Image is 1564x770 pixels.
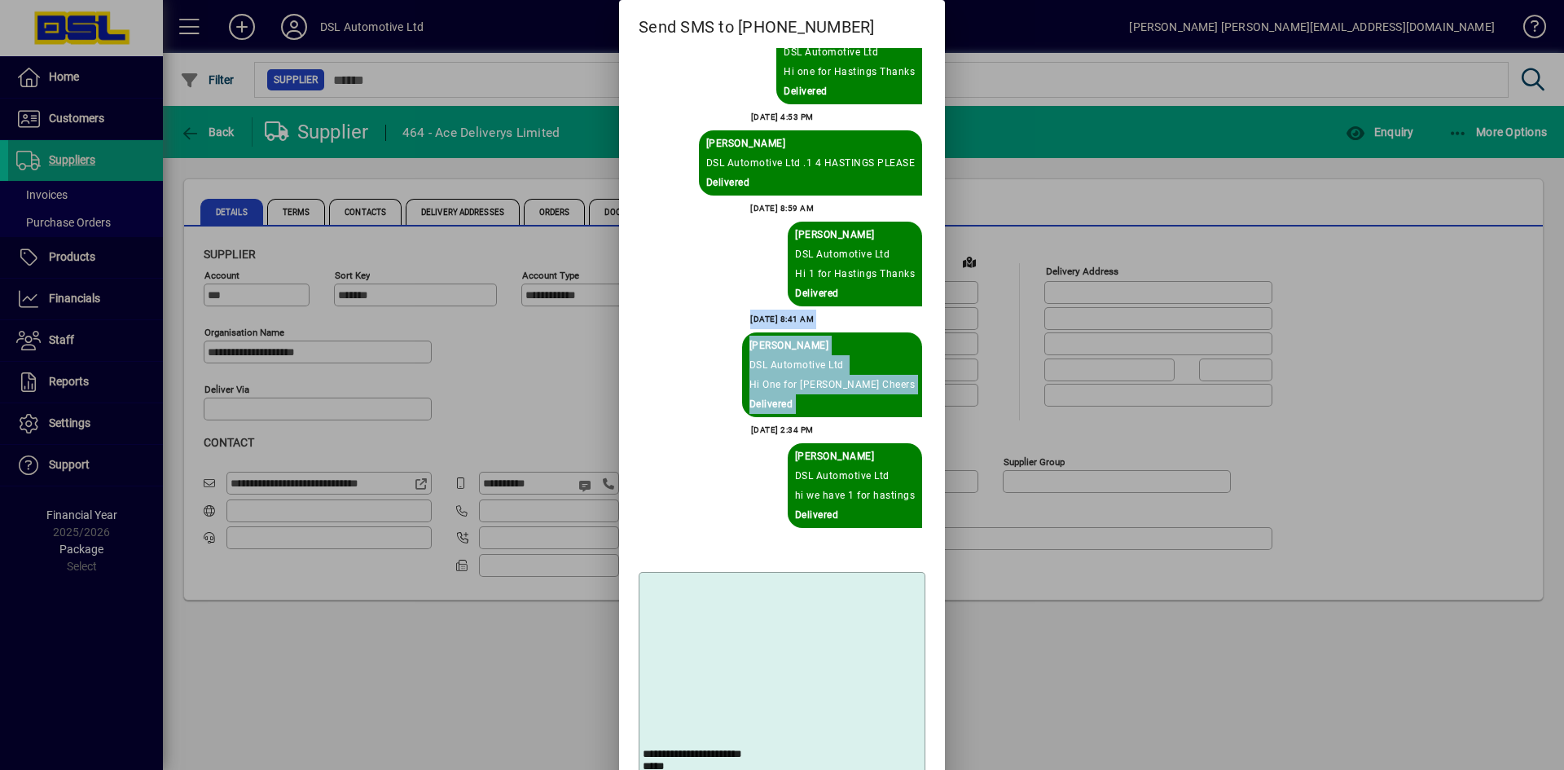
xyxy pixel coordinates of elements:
[749,336,916,355] div: Sent By
[784,42,915,81] div: DSL Automotive Ltd Hi one for Hastings Thanks
[784,81,915,101] div: Delivered
[795,466,916,505] div: DSL Automotive Ltd hi we have 1 for hastings
[795,244,915,284] div: DSL Automotive Ltd Hi 1 for Hastings Thanks
[751,108,814,127] div: [DATE] 4:53 PM
[706,134,916,153] div: Sent By
[749,394,916,414] div: Delivered
[706,173,916,192] div: Delivered
[706,153,916,173] div: DSL Automotive Ltd .1 4 HASTINGS PLEASE
[751,420,814,440] div: [DATE] 2:34 PM
[750,310,814,329] div: [DATE] 8:41 AM
[750,199,814,218] div: [DATE] 8:59 AM
[795,505,916,525] div: Delivered
[795,284,915,303] div: Delivered
[795,447,916,466] div: Sent By
[795,225,915,244] div: Sent By
[749,355,916,394] div: DSL Automotive Ltd Hi One for [PERSON_NAME] Cheers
